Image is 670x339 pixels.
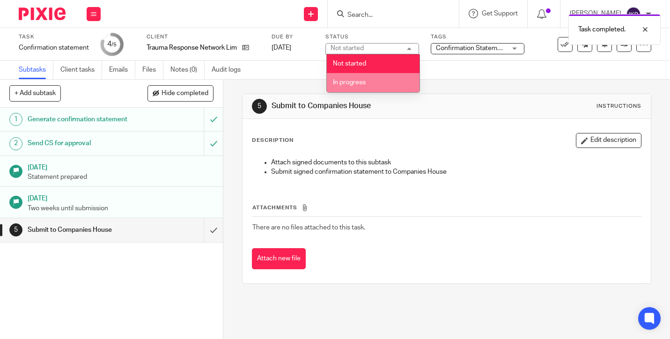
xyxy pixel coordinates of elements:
[252,205,297,210] span: Attachments
[333,60,366,67] span: Not started
[107,39,117,50] div: 4
[19,7,66,20] img: Pixie
[252,224,365,231] span: There are no files attached to this task.
[436,45,507,52] span: Confirmation Statement
[19,33,89,41] label: Task
[28,136,139,150] h1: Send CS for approval
[60,61,102,79] a: Client tasks
[9,223,22,236] div: 5
[109,61,135,79] a: Emails
[578,25,626,34] p: Task completed.
[271,167,641,177] p: Submit signed confirmation statement to Companies House
[333,79,366,86] span: In progress
[147,43,237,52] p: Trauma Response Network Limited
[28,204,214,213] p: Two weeks until submission
[576,133,641,148] button: Edit description
[272,33,314,41] label: Due by
[28,112,139,126] h1: Generate confirmation statement
[596,103,641,110] div: Instructions
[28,172,214,182] p: Statement prepared
[147,85,214,101] button: Hide completed
[272,44,291,51] span: [DATE]
[325,33,419,41] label: Status
[28,192,214,203] h1: [DATE]
[170,61,205,79] a: Notes (0)
[9,85,61,101] button: + Add subtask
[252,137,294,144] p: Description
[19,61,53,79] a: Subtasks
[626,7,641,22] img: svg%3E
[9,137,22,150] div: 2
[271,158,641,167] p: Attach signed documents to this subtask
[9,113,22,126] div: 1
[252,248,306,269] button: Attach new file
[147,33,260,41] label: Client
[19,43,89,52] div: Confirmation statement
[111,42,117,47] small: /5
[28,223,139,237] h1: Submit to Companies House
[252,99,267,114] div: 5
[331,45,364,52] div: Not started
[28,161,214,172] h1: [DATE]
[142,61,163,79] a: Files
[212,61,248,79] a: Audit logs
[272,101,466,111] h1: Submit to Companies House
[162,90,208,97] span: Hide completed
